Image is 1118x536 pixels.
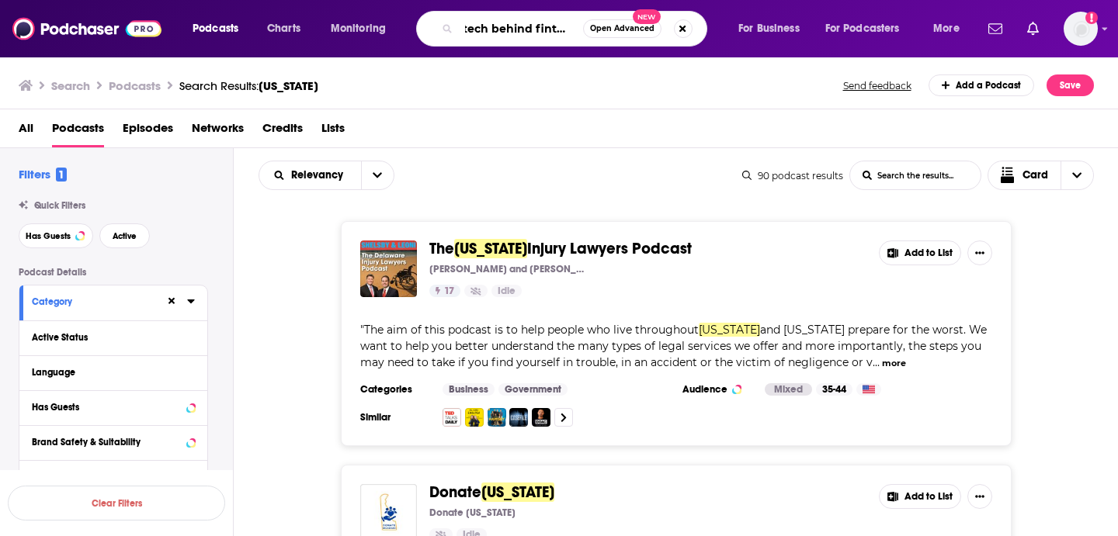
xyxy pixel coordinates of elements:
button: open menu [259,170,361,181]
button: open menu [727,16,819,41]
a: Brand Safety & Suitability [32,432,195,451]
button: Active Status [32,327,195,347]
span: Podcasts [193,18,238,40]
div: Mixed [765,383,812,396]
a: Donate[US_STATE] [429,484,554,501]
h2: Choose List sort [259,161,394,190]
button: Has Guests [32,397,195,417]
div: Search Results: [179,78,318,93]
button: open menu [361,161,394,189]
button: open menu [922,16,979,41]
button: open menu [320,16,406,41]
a: 17 [429,285,460,297]
button: Active [99,223,150,248]
span: For Business [738,18,800,40]
input: Search podcasts, credits, & more... [459,16,583,41]
button: Show More Button [967,484,992,509]
button: Save [1047,74,1094,96]
span: Idle [498,284,516,299]
button: Clear Filters [8,486,225,520]
button: Choose View [988,161,1095,190]
span: Has Guests [26,232,71,240]
span: [US_STATE] [481,482,554,502]
a: Idle [491,285,522,297]
span: Charts [267,18,300,40]
span: The aim of this podcast is to help people who live throughout [364,323,699,337]
span: For Podcasters [825,18,900,40]
button: Show profile menu [1064,12,1098,46]
span: [US_STATE] [259,78,318,93]
button: Add to List [879,240,961,265]
button: open menu [815,16,922,41]
h3: Categories [360,383,430,396]
span: Injury Lawyers Podcast [527,239,692,258]
button: Category [32,292,165,311]
div: 90 podcast results [742,170,843,182]
a: Credits [262,116,303,147]
a: Show notifications dropdown [982,16,1009,42]
span: Quick Filters [34,200,85,211]
a: Business [443,383,495,396]
span: The [429,239,454,258]
span: Active [113,232,137,240]
a: The Diary Of A CEO with Steven Bartlett [532,408,550,427]
span: Relevancy [291,170,349,181]
a: Episodes [123,116,173,147]
span: Monitoring [331,18,386,40]
span: [US_STATE] [699,323,760,337]
a: Government [498,383,568,396]
a: All [19,116,33,147]
span: 1 [56,168,67,182]
span: More [933,18,960,40]
button: Language [32,362,195,382]
button: open menu [182,16,259,41]
img: The Ramsey Show [488,408,506,427]
a: Lists [321,116,345,147]
button: more [882,357,906,370]
h3: Similar [360,411,430,424]
img: The Delaware Injury Lawyers Podcast [360,240,417,297]
button: Send feedback [838,79,916,92]
span: Open Advanced [590,25,654,33]
img: TED Talks Daily [443,408,461,427]
img: Casefile True Crime [509,408,528,427]
img: User Profile [1064,12,1098,46]
div: Category [32,296,155,307]
a: Add a Podcast [929,74,1035,96]
p: Donate [US_STATE] [429,507,516,519]
div: Has Guests [32,402,182,413]
span: Donate [429,482,481,502]
a: Show notifications dropdown [1021,16,1045,42]
button: Political SkewBeta [32,467,195,486]
img: Podchaser - Follow, Share and Rate Podcasts [12,14,161,43]
button: Open AdvancedNew [583,19,661,38]
h3: Podcasts [109,78,161,93]
div: Active Status [32,332,185,343]
span: ... [873,355,880,369]
span: Logged in as mtraynor [1064,12,1098,46]
span: and [US_STATE] prepare for the worst. We want to help you better understand the many types of leg... [360,323,987,369]
a: Networks [192,116,244,147]
span: New [633,9,661,24]
div: 35-44 [816,383,852,396]
img: All Ears English Podcast [465,408,484,427]
button: Add to List [879,484,961,509]
h2: Filters [19,167,67,182]
a: Search Results:[US_STATE] [179,78,318,93]
p: [PERSON_NAME] and [PERSON_NAME] [429,263,585,275]
a: Charts [257,16,310,41]
h3: Search [51,78,90,93]
span: " [360,323,987,369]
a: Podcasts [52,116,104,147]
div: Language [32,367,185,378]
span: Card [1023,170,1048,181]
